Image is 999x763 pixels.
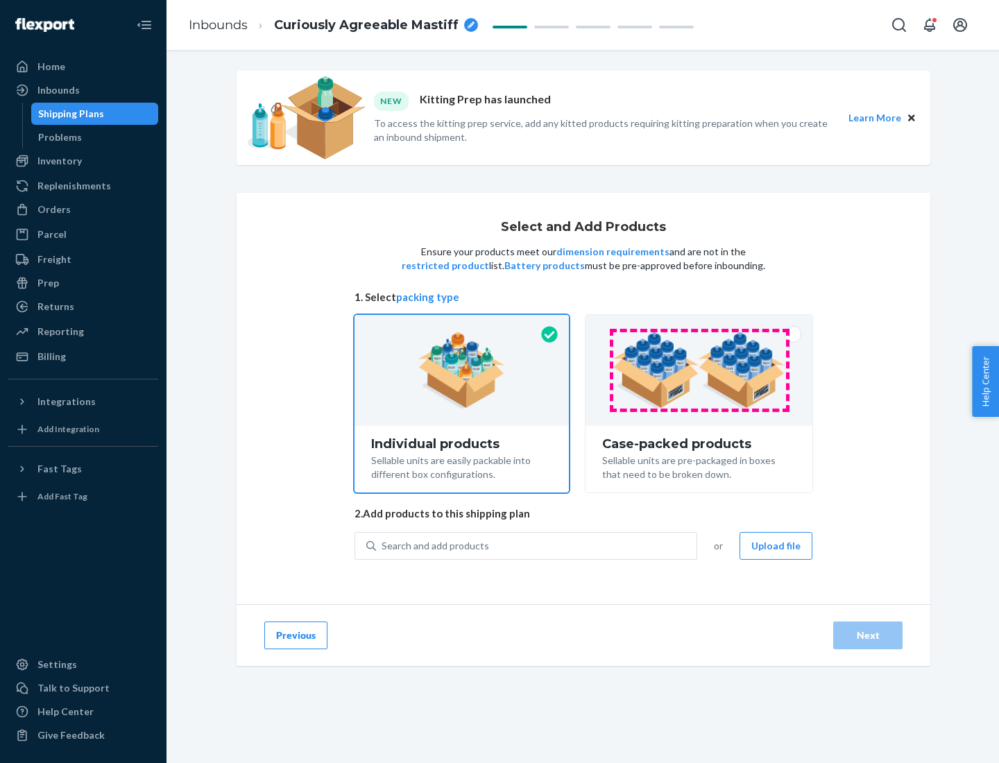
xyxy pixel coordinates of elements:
a: Replenishments [8,175,158,197]
span: or [714,539,723,553]
div: Individual products [371,437,552,451]
a: Parcel [8,223,158,246]
div: Next [845,628,891,642]
div: Orders [37,203,71,216]
button: dimension requirements [556,245,669,259]
a: Orders [8,198,158,221]
img: Flexport logo [15,18,74,32]
div: Add Integration [37,423,99,435]
span: 2. Add products to this shipping plan [355,506,812,521]
button: Battery products [504,259,585,273]
button: Next [833,621,903,649]
div: Reporting [37,325,84,338]
a: Problems [31,126,159,148]
button: Close [904,110,919,126]
button: Give Feedback [8,724,158,746]
button: Fast Tags [8,458,158,480]
div: Parcel [37,228,67,241]
a: Settings [8,653,158,676]
a: Add Integration [8,418,158,440]
button: Integrations [8,391,158,413]
a: Inbounds [189,17,248,33]
a: Freight [8,248,158,271]
div: NEW [374,92,409,110]
a: Home [8,55,158,78]
div: Problems [38,130,82,144]
span: 1. Select [355,290,812,305]
a: Returns [8,295,158,318]
div: Give Feedback [37,728,105,742]
p: Kitting Prep has launched [420,92,551,110]
button: Upload file [740,532,812,560]
a: Inventory [8,150,158,172]
div: Help Center [37,705,94,719]
div: Prep [37,276,59,290]
div: Sellable units are easily packable into different box configurations. [371,451,552,481]
div: Freight [37,252,71,266]
span: Curiously Agreeable Mastiff [274,17,459,35]
h1: Select and Add Products [501,221,666,234]
button: Help Center [972,346,999,417]
a: Shipping Plans [31,103,159,125]
div: Fast Tags [37,462,82,476]
div: Search and add products [382,539,489,553]
a: Talk to Support [8,677,158,699]
a: Inbounds [8,79,158,101]
ol: breadcrumbs [178,5,489,46]
div: Case-packed products [602,437,796,451]
button: Open Search Box [885,11,913,39]
button: Open account menu [946,11,974,39]
p: Ensure your products meet our and are not in the list. must be pre-approved before inbounding. [400,245,767,273]
a: Add Fast Tag [8,486,158,508]
button: Previous [264,621,327,649]
div: Settings [37,658,77,671]
a: Help Center [8,701,158,723]
button: Open notifications [916,11,943,39]
div: Talk to Support [37,681,110,695]
div: Home [37,60,65,74]
img: case-pack.59cecea509d18c883b923b81aeac6d0b.png [613,332,785,409]
div: Returns [37,300,74,314]
div: Inventory [37,154,82,168]
button: packing type [396,290,459,305]
div: Billing [37,350,66,363]
div: Shipping Plans [38,107,104,121]
a: Billing [8,345,158,368]
div: Sellable units are pre-packaged in boxes that need to be broken down. [602,451,796,481]
button: Learn More [848,110,901,126]
div: Replenishments [37,179,111,193]
div: Inbounds [37,83,80,97]
div: Add Fast Tag [37,490,87,502]
p: To access the kitting prep service, add any kitted products requiring kitting preparation when yo... [374,117,836,144]
img: individual-pack.facf35554cb0f1810c75b2bd6df2d64e.png [418,332,505,409]
a: Prep [8,272,158,294]
a: Reporting [8,320,158,343]
button: Close Navigation [130,11,158,39]
div: Integrations [37,395,96,409]
button: restricted product [402,259,489,273]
